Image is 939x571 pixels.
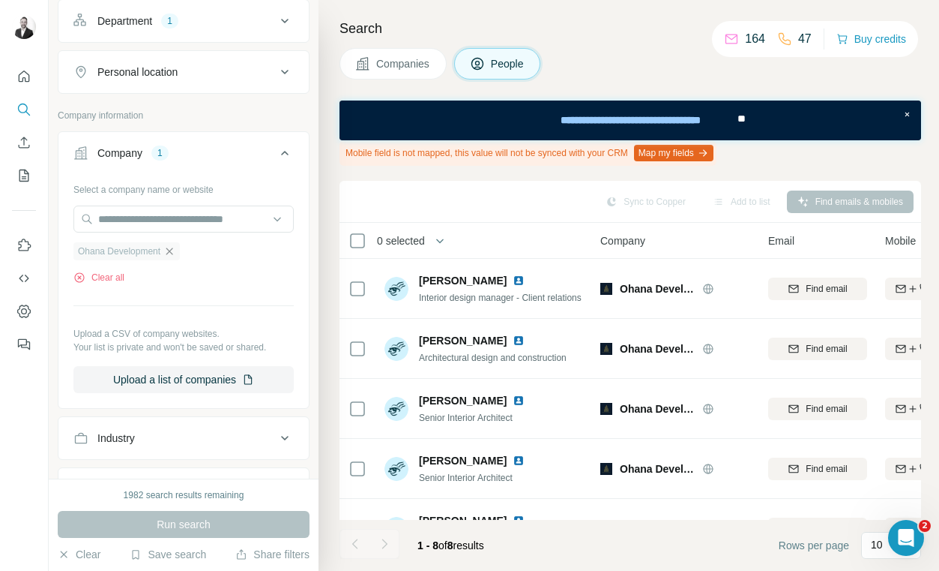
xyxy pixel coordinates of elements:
span: 1 - 8 [417,539,438,551]
span: Ohana Development [620,401,695,416]
span: Find email [806,282,847,296]
button: Personal location [58,54,309,90]
iframe: Banner [339,101,921,140]
button: Department1 [58,3,309,39]
span: Architectural design and construction [419,353,567,363]
button: Map my fields [634,145,713,161]
button: Find email [768,398,867,420]
span: Companies [376,56,431,71]
span: Ohana Development [620,341,695,356]
span: Email [768,233,794,248]
img: LinkedIn logo [513,395,525,407]
div: Select a company name or website [73,177,294,197]
button: Share filters [235,547,310,562]
h4: Search [339,18,921,39]
button: Find email [768,458,867,480]
p: Your list is private and won't be saved or shared. [73,341,294,354]
span: [PERSON_NAME] [419,453,507,468]
div: Company [97,146,142,161]
img: Logo of Ohana Development [600,403,612,415]
span: Interior design manager - Client relations [419,293,582,303]
span: Mobile [885,233,916,248]
img: Avatar [384,277,408,301]
img: LinkedIn logo [513,275,525,287]
img: LinkedIn logo [513,335,525,347]
div: Mobile field is not mapped, this value will not be synced with your CRM [339,140,716,166]
span: 0 selected [377,233,425,248]
button: Search [12,96,36,123]
span: [PERSON_NAME] [419,333,507,348]
div: 1 [151,146,169,160]
button: Clear all [73,271,124,284]
button: My lists [12,162,36,189]
img: Logo of Ohana Development [600,463,612,475]
div: 1 [161,14,178,28]
button: Dashboard [12,298,36,325]
img: Avatar [12,15,36,39]
span: 8 [447,539,453,551]
span: results [417,539,484,551]
button: Find email [768,278,867,300]
span: Find email [806,462,847,476]
button: Use Surfe on LinkedIn [12,232,36,259]
button: Industry [58,420,309,456]
div: 1982 search results remaining [124,488,244,502]
button: HQ location [58,471,309,507]
iframe: Intercom live chat [888,520,924,556]
img: Avatar [384,457,408,481]
span: Ohana Development [620,281,695,296]
button: Clear [58,547,100,562]
span: [PERSON_NAME] [419,273,507,288]
p: 164 [745,30,765,48]
img: Avatar [384,517,408,541]
span: [PERSON_NAME] [419,393,507,408]
span: Ohana Development [620,461,695,476]
button: Buy credits [836,29,906,50]
button: Quick start [12,63,36,90]
span: Find email [806,402,847,416]
button: Find email [768,518,867,540]
span: [PERSON_NAME] [419,513,507,528]
span: People [491,56,525,71]
div: Personal location [97,65,178,80]
img: Logo of Ohana Development [600,343,612,355]
span: 2 [919,520,931,532]
img: LinkedIn logo [513,455,525,467]
button: Find email [768,338,867,360]
button: Company1 [58,135,309,177]
div: Industry [97,431,135,446]
button: Save search [130,547,206,562]
span: Senior Interior Architect [419,413,513,423]
span: Ohana Development [78,245,160,258]
div: Department [97,14,152,29]
button: Enrich CSV [12,129,36,156]
p: 10 [871,537,883,552]
button: Feedback [12,331,36,358]
img: Avatar [384,397,408,421]
p: 47 [798,30,812,48]
span: Rows per page [779,538,849,553]
span: of [438,539,447,551]
span: Company [600,233,645,248]
button: Use Surfe API [12,265,36,292]
img: Avatar [384,337,408,361]
span: Find email [806,342,847,356]
p: Upload a CSV of company websites. [73,327,294,341]
span: Senior Interior Architect [419,473,513,483]
button: Upload a list of companies [73,366,294,393]
p: Company information [58,109,310,122]
img: LinkedIn logo [513,515,525,527]
img: Logo of Ohana Development [600,283,612,295]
